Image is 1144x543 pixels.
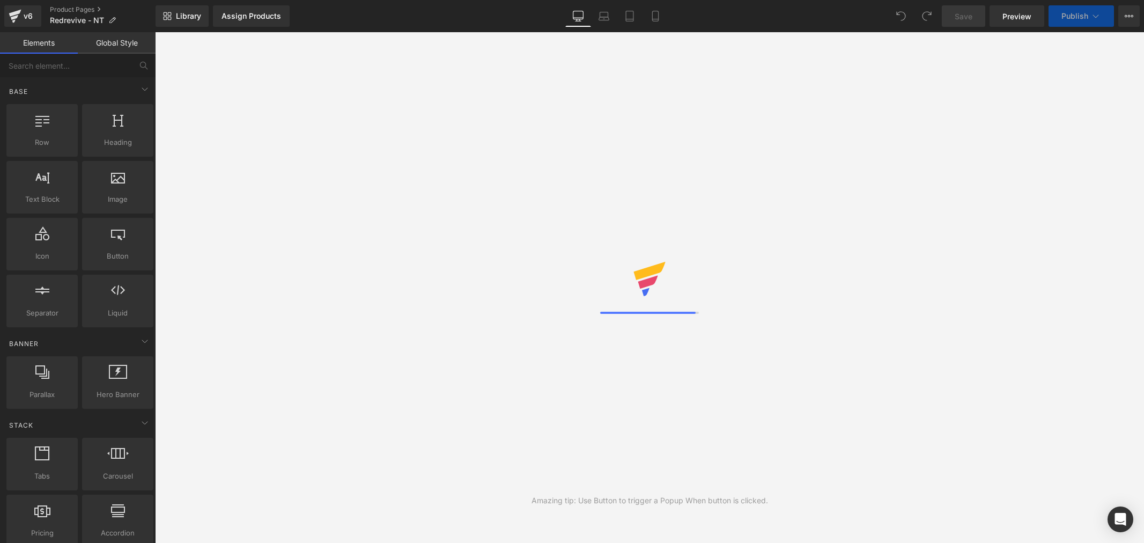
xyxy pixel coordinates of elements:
[85,389,150,400] span: Hero Banner
[10,251,75,262] span: Icon
[222,12,281,20] div: Assign Products
[1118,5,1140,27] button: More
[85,471,150,482] span: Carousel
[10,137,75,148] span: Row
[565,5,591,27] a: Desktop
[10,389,75,400] span: Parallax
[990,5,1044,27] a: Preview
[78,32,156,54] a: Global Style
[10,471,75,482] span: Tabs
[8,420,34,430] span: Stack
[1108,507,1133,532] div: Open Intercom Messenger
[85,307,150,319] span: Liquid
[8,86,29,97] span: Base
[85,251,150,262] span: Button
[8,339,40,349] span: Banner
[955,11,972,22] span: Save
[156,5,209,27] a: New Library
[50,5,156,14] a: Product Pages
[916,5,938,27] button: Redo
[85,527,150,539] span: Accordion
[591,5,617,27] a: Laptop
[10,307,75,319] span: Separator
[617,5,643,27] a: Tablet
[10,527,75,539] span: Pricing
[532,495,768,507] div: Amazing tip: Use Button to trigger a Popup When button is clicked.
[890,5,912,27] button: Undo
[176,11,201,21] span: Library
[85,137,150,148] span: Heading
[21,9,35,23] div: v6
[643,5,668,27] a: Mobile
[85,194,150,205] span: Image
[10,194,75,205] span: Text Block
[4,5,41,27] a: v6
[1002,11,1031,22] span: Preview
[1049,5,1114,27] button: Publish
[1061,12,1088,20] span: Publish
[50,16,104,25] span: Redrevive - NT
